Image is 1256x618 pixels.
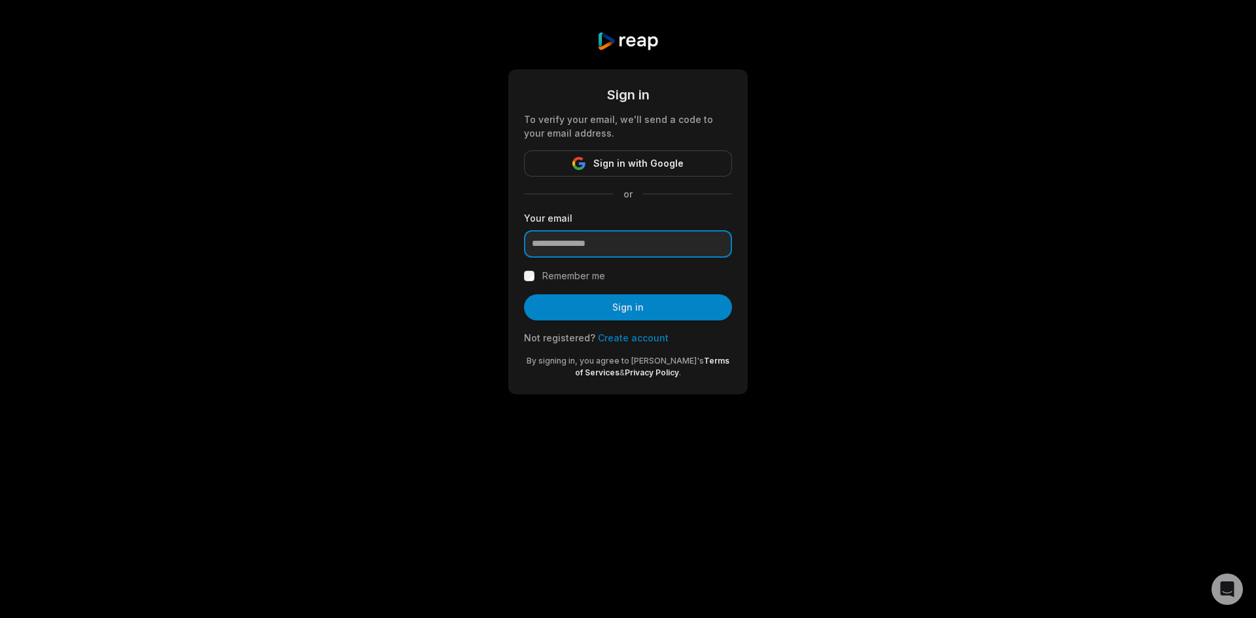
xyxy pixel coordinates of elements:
[524,112,732,140] div: To verify your email, we'll send a code to your email address.
[598,332,669,343] a: Create account
[524,211,732,225] label: Your email
[524,294,732,320] button: Sign in
[593,156,684,171] span: Sign in with Google
[524,332,595,343] span: Not registered?
[619,368,625,377] span: &
[527,356,704,366] span: By signing in, you agree to [PERSON_NAME]'s
[625,368,679,377] a: Privacy Policy
[1212,574,1243,605] div: Open Intercom Messenger
[679,368,681,377] span: .
[524,85,732,105] div: Sign in
[542,268,605,284] label: Remember me
[524,150,732,177] button: Sign in with Google
[613,187,643,201] span: or
[597,31,659,51] img: reap
[575,356,729,377] a: Terms of Services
